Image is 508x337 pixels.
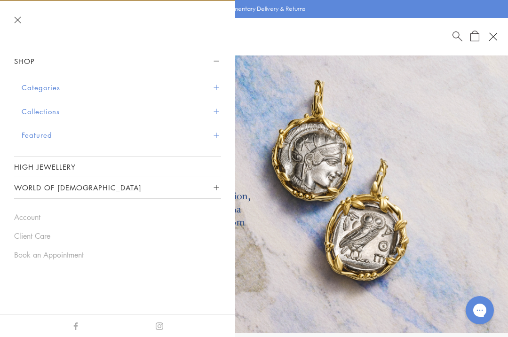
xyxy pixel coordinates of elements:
a: Account [14,212,221,222]
button: Shop [14,51,221,72]
a: Client Care [14,231,221,241]
button: World of [DEMOGRAPHIC_DATA] [14,177,221,198]
button: Featured [22,123,221,147]
button: Collections [22,100,221,124]
button: Close navigation [14,16,21,24]
a: Facebook [72,320,79,330]
button: Categories [22,76,221,100]
a: Instagram [156,320,163,330]
a: Open Shopping Bag [470,31,479,42]
a: Book an Appointment [14,250,221,260]
button: Open navigation [485,29,501,45]
a: High Jewellery [14,157,221,177]
nav: Sidebar navigation [14,51,221,199]
iframe: Gorgias live chat messenger [461,293,499,328]
p: Enjoy Complimentary Delivery & Returns [198,4,305,14]
a: Search [452,31,462,42]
